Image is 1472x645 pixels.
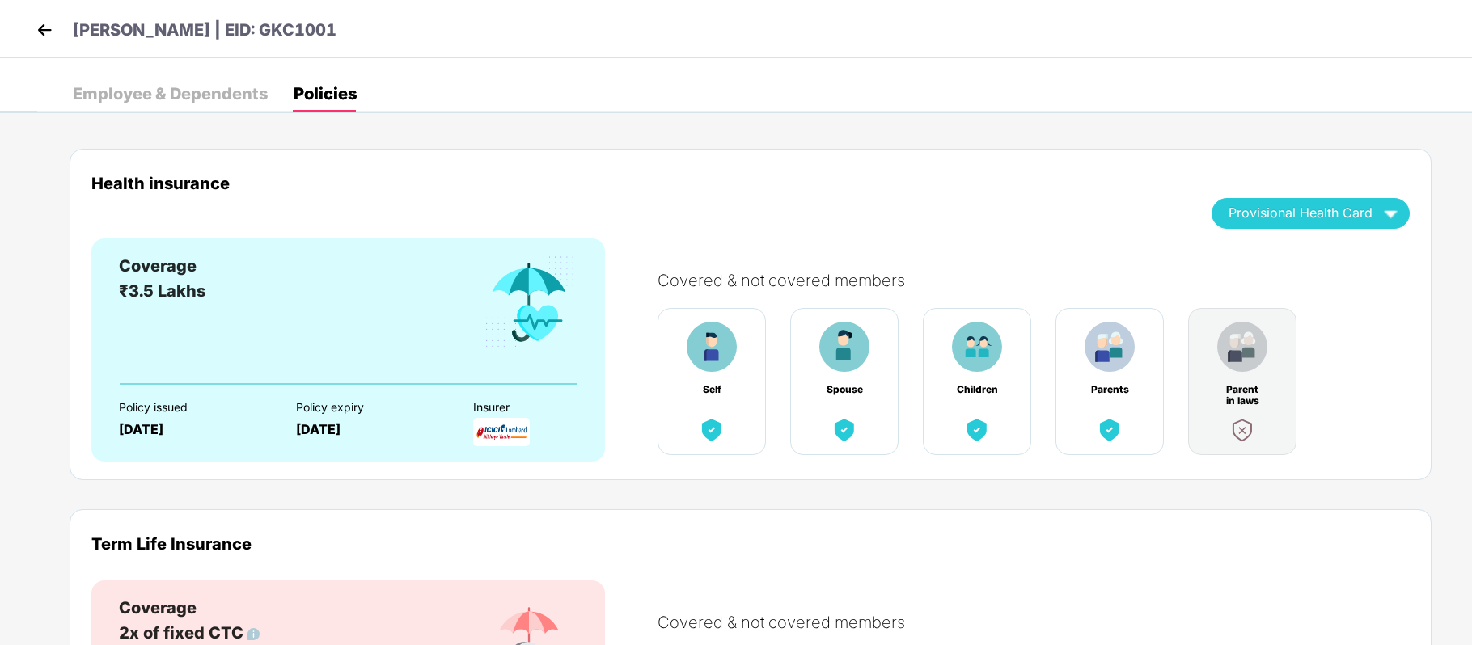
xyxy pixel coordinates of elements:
[294,86,357,102] div: Policies
[119,254,205,279] div: Coverage
[823,384,865,395] div: Spouse
[658,613,1426,632] div: Covered & not covered members
[956,384,998,395] div: Children
[119,623,260,643] span: 2x of fixed CTC
[119,422,268,437] div: [DATE]
[482,254,577,351] img: benefitCardImg
[691,384,733,395] div: Self
[1377,199,1405,227] img: wAAAAASUVORK5CYII=
[1221,384,1263,395] div: Parent in laws
[73,18,336,43] p: [PERSON_NAME] | EID: GKC1001
[473,418,530,446] img: InsurerLogo
[1085,322,1135,372] img: benefitCardImg
[296,422,445,437] div: [DATE]
[1217,322,1267,372] img: benefitCardImg
[73,86,268,102] div: Employee & Dependents
[952,322,1002,372] img: benefitCardImg
[658,271,1426,290] div: Covered & not covered members
[91,174,1187,192] div: Health insurance
[697,415,726,445] img: benefitCardImg
[247,628,260,640] img: info
[819,322,869,372] img: benefitCardImg
[119,401,268,414] div: Policy issued
[296,401,445,414] div: Policy expiry
[1089,384,1131,395] div: Parents
[687,322,737,372] img: benefitCardImg
[1228,415,1257,445] img: benefitCardImg
[473,401,622,414] div: Insurer
[32,18,57,42] img: back
[962,415,992,445] img: benefitCardImg
[91,534,1410,553] div: Term Life Insurance
[119,281,205,301] span: ₹3.5 Lakhs
[119,596,260,621] div: Coverage
[830,415,859,445] img: benefitCardImg
[1212,198,1410,229] button: Provisional Health Card
[1229,209,1373,217] span: Provisional Health Card
[1095,415,1124,445] img: benefitCardImg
